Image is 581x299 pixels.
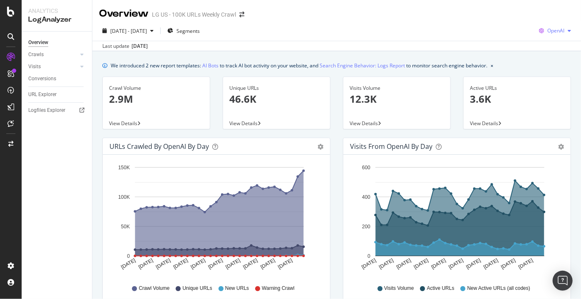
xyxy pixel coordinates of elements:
div: gear [318,144,323,150]
span: Active URLs [427,285,454,292]
a: Conversions [28,74,86,83]
span: Warning Crawl [262,285,294,292]
text: [DATE] [465,257,482,270]
text: 0 [127,253,130,259]
a: Logfiles Explorer [28,106,86,115]
a: Crawls [28,50,78,59]
text: 150K [118,165,130,171]
text: [DATE] [395,257,412,270]
div: Visits from OpenAI by day [350,142,432,151]
svg: A chart. [109,161,321,277]
div: Logfiles Explorer [28,106,65,115]
text: [DATE] [190,257,206,270]
span: View Details [350,120,378,127]
text: [DATE] [360,257,377,270]
text: [DATE] [448,257,464,270]
span: Unique URLs [183,285,212,292]
span: New Active URLs (all codes) [467,285,530,292]
text: [DATE] [277,257,293,270]
text: [DATE] [517,257,534,270]
span: View Details [470,120,498,127]
a: AI Bots [202,61,218,70]
text: 600 [362,165,370,171]
div: Visits [28,62,41,71]
span: View Details [109,120,137,127]
text: [DATE] [430,257,447,270]
span: Visits Volume [384,285,414,292]
div: arrow-right-arrow-left [239,12,244,17]
text: [DATE] [260,257,276,270]
button: OpenAI [536,24,574,37]
div: LG US - 100K URLs Weekly Crawl [152,10,236,19]
button: Segments [164,24,203,37]
text: [DATE] [483,257,499,270]
span: [DATE] - [DATE] [110,27,147,35]
a: URL Explorer [28,90,86,99]
p: 46.6K [229,92,324,106]
a: Search Engine Behavior: Logs Report [320,61,405,70]
text: 200 [362,224,370,230]
text: [DATE] [137,257,154,270]
div: Open Intercom Messenger [553,271,573,291]
text: [DATE] [500,257,517,270]
svg: A chart. [350,161,561,277]
text: [DATE] [172,257,189,270]
text: [DATE] [225,257,241,270]
div: [DATE] [132,42,148,50]
div: Unique URLs [229,84,324,92]
div: URLs Crawled by OpenAI by day [109,142,209,151]
a: Visits [28,62,78,71]
span: Segments [176,27,200,35]
span: OpenAI [547,27,564,34]
text: [DATE] [378,257,395,270]
button: close banner [489,59,495,72]
text: [DATE] [207,257,224,270]
div: URL Explorer [28,90,57,99]
div: Last update [102,42,148,50]
button: [DATE] - [DATE] [99,24,157,37]
a: Overview [28,38,86,47]
span: View Details [229,120,258,127]
p: 12.3K [350,92,444,106]
div: Crawls [28,50,44,59]
div: Visits Volume [350,84,444,92]
div: Analytics [28,7,85,15]
text: [DATE] [155,257,171,270]
span: Crawl Volume [139,285,169,292]
div: Overview [28,38,48,47]
text: 0 [367,253,370,259]
div: Conversions [28,74,56,83]
div: Active URLs [470,84,564,92]
div: Overview [99,7,149,21]
text: 100K [118,194,130,200]
div: LogAnalyzer [28,15,85,25]
text: [DATE] [242,257,259,270]
text: [DATE] [413,257,430,270]
text: 50K [121,224,130,230]
text: [DATE] [120,257,137,270]
p: 3.6K [470,92,564,106]
span: New URLs [225,285,249,292]
div: gear [558,144,564,150]
div: We introduced 2 new report templates: to track AI bot activity on your website, and to monitor se... [111,61,487,70]
text: 400 [362,194,370,200]
div: info banner [102,61,571,70]
p: 2.9M [109,92,204,106]
div: Crawl Volume [109,84,204,92]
